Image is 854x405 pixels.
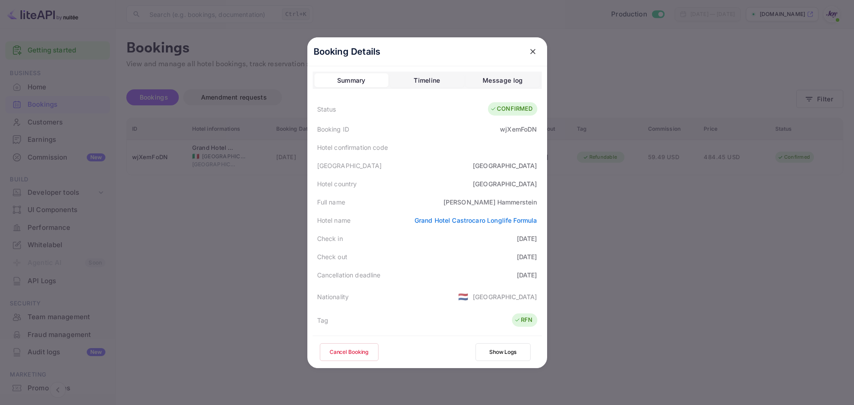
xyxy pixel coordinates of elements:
div: [GEOGRAPHIC_DATA] [473,161,537,170]
div: wjXemFoDN [500,124,537,134]
div: Tag [317,316,328,325]
button: Cancel Booking [320,343,379,361]
button: close [525,44,541,60]
div: Status [317,104,336,114]
button: Timeline [390,73,464,88]
span: United States [458,289,468,305]
div: [GEOGRAPHIC_DATA] [473,179,537,188]
div: [PERSON_NAME] Hammerstein [443,197,537,207]
div: Summary [337,75,366,86]
div: Nationality [317,292,349,301]
button: Message log [466,73,540,88]
a: Grand Hotel Castrocaro Longlife Formula [415,217,537,224]
div: RFN [514,316,532,325]
div: [DATE] [517,252,537,261]
div: [GEOGRAPHIC_DATA] [317,161,382,170]
button: Show Logs [475,343,531,361]
div: [GEOGRAPHIC_DATA] [473,292,537,301]
div: [DATE] [517,234,537,243]
div: Booking ID [317,124,350,134]
div: Hotel confirmation code [317,143,388,152]
div: Hotel name [317,216,351,225]
div: Hotel country [317,179,357,188]
div: Cancellation deadline [317,270,381,280]
p: Booking Details [314,45,381,58]
div: Check out [317,252,347,261]
div: Check in [317,234,343,243]
div: [DATE] [517,270,537,280]
div: Message log [483,75,523,86]
div: Full name [317,197,345,207]
div: Timeline [414,75,440,86]
button: Summary [314,73,388,88]
div: CONFIRMED [490,104,532,113]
